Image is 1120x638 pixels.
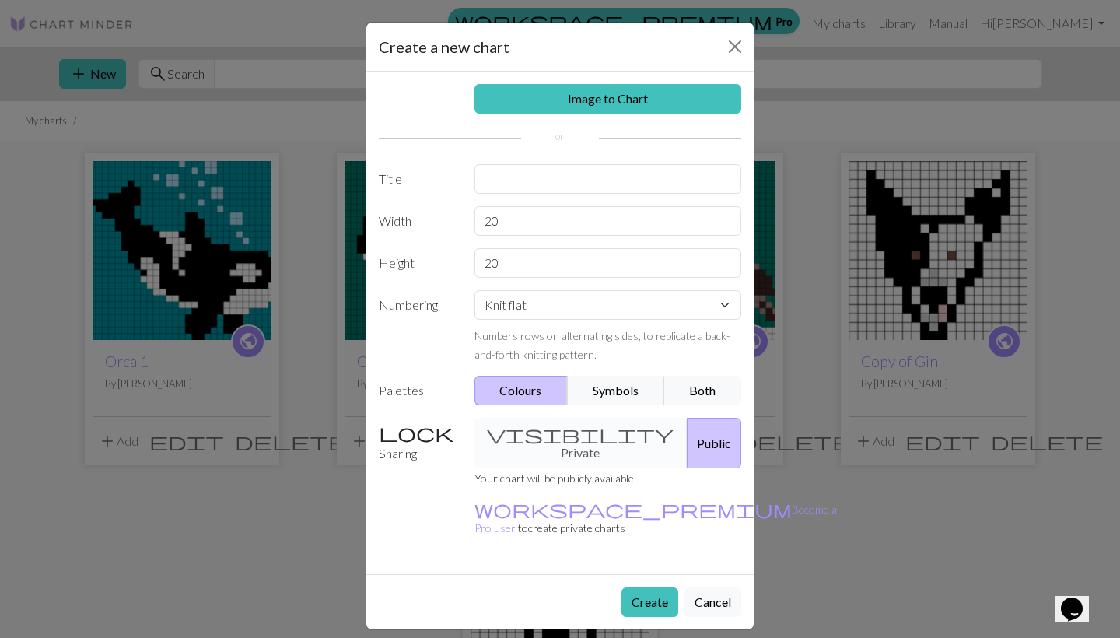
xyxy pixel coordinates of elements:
label: Width [369,206,465,236]
small: Your chart will be publicly available [474,471,634,485]
span: workspace_premium [474,498,792,520]
a: Become a Pro user [474,503,837,535]
label: Numbering [369,290,465,363]
button: Colours [474,376,569,405]
button: Cancel [684,587,741,617]
button: Public [687,418,741,468]
button: Create [621,587,678,617]
button: Close [723,34,747,59]
a: Image to Chart [474,84,742,114]
label: Height [369,248,465,278]
button: Both [664,376,742,405]
small: to create private charts [474,503,837,535]
label: Palettes [369,376,465,405]
label: Sharing [369,418,465,468]
button: Symbols [567,376,665,405]
iframe: chat widget [1055,576,1104,622]
label: Title [369,164,465,194]
h5: Create a new chart [379,35,509,58]
small: Numbers rows on alternating sides, to replicate a back-and-forth knitting pattern. [474,329,730,361]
